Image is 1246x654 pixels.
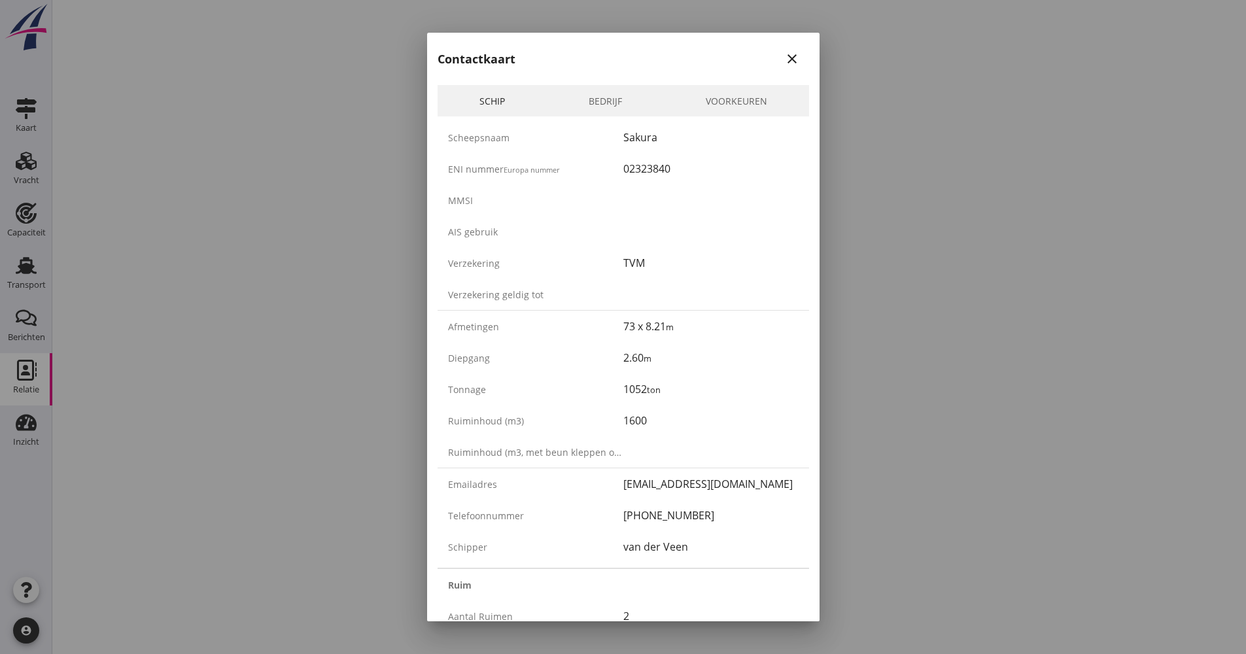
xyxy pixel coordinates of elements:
div: 1600 [623,413,799,428]
a: Bedrijf [547,85,664,116]
span: Aantal ruimen [448,610,513,623]
div: TVM [623,255,799,271]
div: Verzekering geldig tot [448,288,623,301]
div: AIS gebruik [448,225,623,239]
div: [EMAIL_ADDRESS][DOMAIN_NAME] [623,476,799,492]
div: Ruiminhoud (m3, met beun kleppen open) [448,445,623,459]
small: Europa nummer [504,165,560,175]
a: Schip [438,85,547,116]
div: Diepgang [448,351,623,365]
div: Tonnage [448,383,623,396]
div: Schipper [448,540,623,554]
strong: Ruim [448,578,472,592]
h2: Contactkaart [438,50,515,68]
div: Emailadres [448,477,623,491]
div: 02323840 [623,161,799,177]
div: Telefoonnummer [448,509,623,523]
div: [PHONE_NUMBER] [623,508,799,523]
div: 1052 [623,381,799,397]
div: Sakura [623,129,799,145]
div: Afmetingen [448,320,623,334]
div: Verzekering [448,256,623,270]
div: Scheepsnaam [448,131,623,145]
a: Voorkeuren [664,85,809,116]
div: 2.60 [623,350,799,366]
div: van der Veen [623,539,799,555]
div: 73 x 8.21 [623,318,799,334]
small: m [644,353,651,364]
div: ENI nummer [448,162,623,176]
div: MMSI [448,194,623,207]
small: ton [647,384,661,396]
div: Ruiminhoud (m3) [448,414,623,428]
div: 2 [623,608,799,624]
small: m [666,321,674,333]
i: close [784,51,800,67]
